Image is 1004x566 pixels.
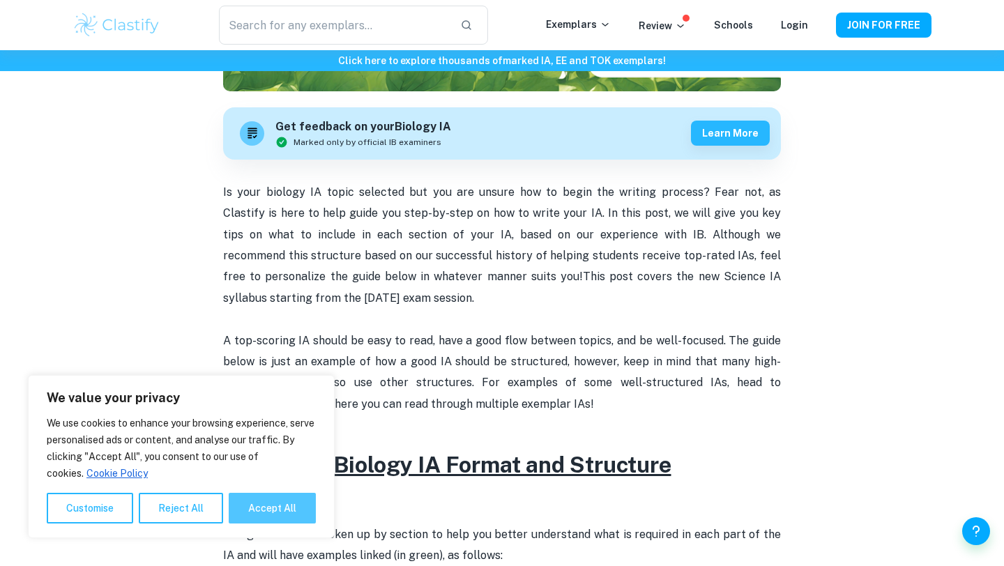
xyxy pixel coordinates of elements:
a: Schools [714,20,753,31]
p: We use cookies to enhance your browsing experience, serve personalised ads or content, and analys... [47,415,316,482]
span: This post covers the new Science IA syllabus starting from the [DATE] exam session. [223,270,784,304]
img: Clastify logo [73,11,161,39]
h6: Click here to explore thousands of marked IA, EE and TOK exemplars ! [3,53,1001,68]
button: Customise [47,493,133,523]
span: Marked only by official IB examiners [294,136,441,148]
p: Is your biology IA topic selected but you are unsure how to begin the writing process? Fear not, ... [223,182,781,309]
p: Exemplars [546,17,611,32]
p: Review [639,18,686,33]
button: Accept All [229,493,316,523]
input: Search for any exemplars... [219,6,449,45]
a: Login [781,20,808,31]
button: Help and Feedback [962,517,990,545]
h6: Get feedback on your Biology IA [275,118,451,136]
button: Reject All [139,493,223,523]
div: We value your privacy [28,375,335,538]
u: Biology IA Format and Structure [333,452,671,477]
button: Learn more [691,121,770,146]
p: A top-scoring IA should be easy to read, have a good flow between topics, and be well-focused. Th... [223,330,781,415]
button: JOIN FOR FREE [836,13,931,38]
a: Cookie Policy [86,467,149,480]
a: Get feedback on yourBiology IAMarked only by official IB examinersLearn more [223,107,781,160]
p: We value your privacy [47,390,316,406]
